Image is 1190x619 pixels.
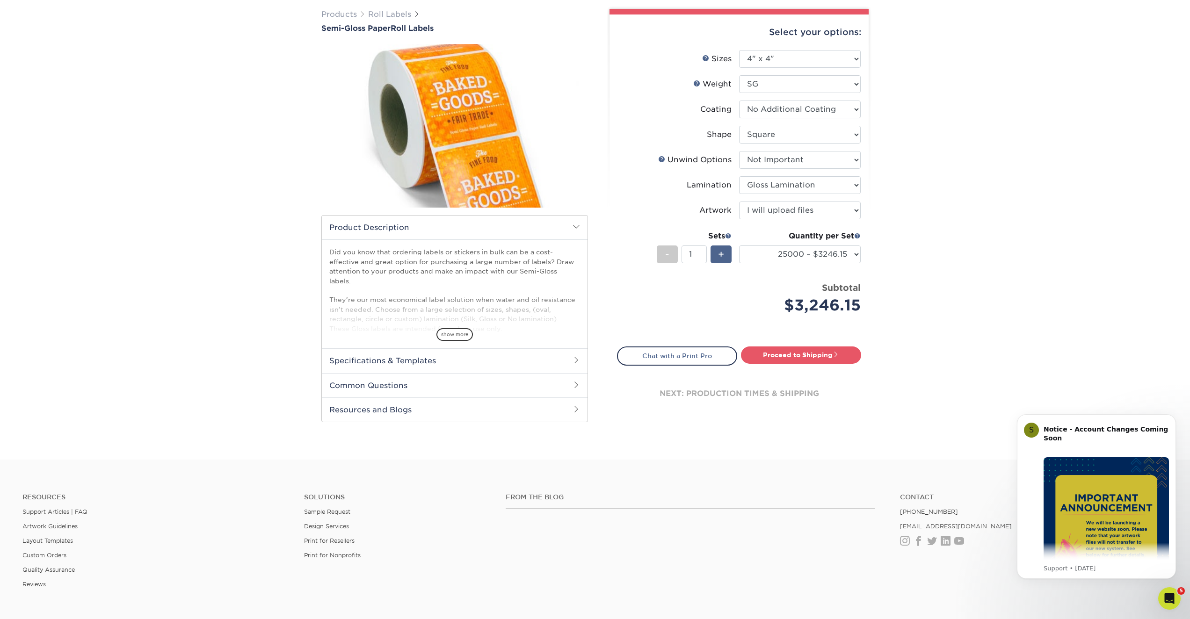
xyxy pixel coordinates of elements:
[22,493,290,501] h4: Resources
[22,508,87,515] a: Support Articles | FAQ
[329,247,580,447] p: Did you know that ordering labels or stickers in bulk can be a cost-effective and great option fo...
[741,346,861,363] a: Proceed to Shipping
[322,397,588,422] h2: Resources and Blogs
[658,154,732,166] div: Unwind Options
[699,205,732,216] div: Artwork
[22,581,46,588] a: Reviews
[321,24,391,33] span: Semi-Gloss Paper
[304,537,355,544] a: Print for Resellers
[900,523,1012,530] a: [EMAIL_ADDRESS][DOMAIN_NAME]
[702,53,732,65] div: Sizes
[617,366,861,422] div: next: production times & shipping
[700,104,732,115] div: Coating
[368,10,411,19] a: Roll Labels
[617,346,737,365] a: Chat with a Print Pro
[22,552,66,559] a: Custom Orders
[436,328,473,341] span: show more
[22,566,75,573] a: Quality Assurance
[1003,400,1190,594] iframe: Intercom notifications message
[1158,587,1181,610] iframe: Intercom live chat
[22,537,73,544] a: Layout Templates
[718,247,724,261] span: +
[322,348,588,373] h2: Specifications & Templates
[322,373,588,397] h2: Common Questions
[657,230,732,242] div: Sets
[1177,587,1185,595] span: 5
[739,230,861,242] div: Quantity per Set
[321,24,588,33] a: Semi-Gloss PaperRoll Labels
[304,523,349,530] a: Design Services
[900,493,1168,501] a: Contact
[506,493,875,501] h4: From the Blog
[321,10,357,19] a: Products
[304,552,361,559] a: Print for Nonprofits
[617,14,861,50] div: Select your options:
[304,508,350,515] a: Sample Request
[746,294,861,317] div: $3,246.15
[321,24,588,33] h1: Roll Labels
[321,34,588,218] img: Semi-Gloss Paper 01
[822,282,861,293] strong: Subtotal
[693,79,732,90] div: Weight
[687,180,732,191] div: Lamination
[22,523,78,530] a: Artwork Guidelines
[665,247,669,261] span: -
[304,493,491,501] h4: Solutions
[322,216,588,239] h2: Product Description
[900,508,958,515] a: [PHONE_NUMBER]
[707,129,732,140] div: Shape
